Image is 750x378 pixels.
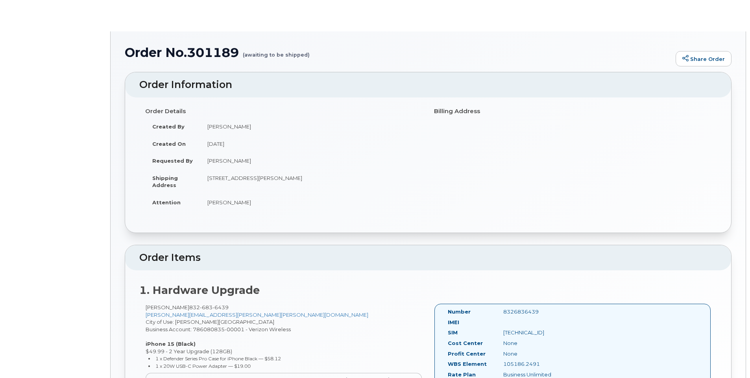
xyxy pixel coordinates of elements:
label: WBS Element [448,360,487,368]
strong: Created On [152,141,186,147]
td: [PERSON_NAME] [200,194,422,211]
span: 683 [200,304,212,310]
label: Profit Center [448,350,486,358]
label: Number [448,308,471,316]
span: 832 [189,304,229,310]
h1: Order No.301189 [125,46,672,59]
div: [TECHNICAL_ID] [497,329,575,336]
label: IMEI [448,319,459,326]
h2: Order Information [139,79,717,90]
h2: Order Items [139,252,717,263]
a: Share Order [676,51,732,67]
div: None [497,339,575,347]
td: [DATE] [200,135,422,152]
td: [STREET_ADDRESS][PERSON_NAME] [200,169,422,194]
td: [PERSON_NAME] [200,152,422,169]
td: [PERSON_NAME] [200,118,422,135]
strong: Attention [152,199,181,206]
strong: 1. Hardware Upgrade [139,284,260,297]
strong: Created By [152,123,185,130]
label: SIM [448,329,458,336]
a: [PERSON_NAME][EMAIL_ADDRESS][PERSON_NAME][PERSON_NAME][DOMAIN_NAME] [146,312,368,318]
strong: Requested By [152,158,193,164]
label: Cost Center [448,339,483,347]
small: 1 x 20W USB-C Power Adapter — $19.00 [155,363,251,369]
strong: iPhone 15 (Black) [146,341,196,347]
small: (awaiting to be shipped) [243,46,310,58]
h4: Order Details [145,108,422,115]
div: 105186.2491 [497,360,575,368]
span: 6439 [212,304,229,310]
small: 1 x Defender Series Pro Case for iPhone Black — $58.12 [155,356,281,361]
strong: Shipping Address [152,175,178,189]
h4: Billing Address [434,108,711,115]
div: None [497,350,575,358]
div: 8326836439 [497,308,575,316]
